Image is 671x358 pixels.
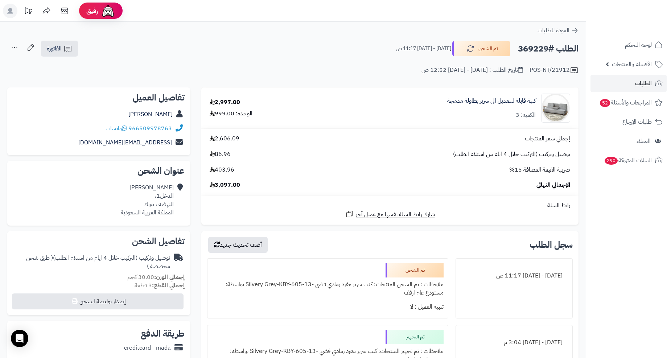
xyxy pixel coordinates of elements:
div: تم التجهيز [386,330,444,344]
div: [PERSON_NAME] الدخل1، النهضه ، تبوك المملكة العربية السعودية [121,184,174,217]
a: السلات المتروكة290 [590,152,667,169]
a: تحديثات المنصة [19,4,37,20]
span: الأقسام والمنتجات [612,59,652,69]
a: العملاء [590,132,667,150]
a: الطلبات [590,75,667,92]
span: الإجمالي النهائي [536,181,570,189]
a: طلبات الإرجاع [590,113,667,131]
span: العملاء [637,136,651,146]
span: إجمالي سعر المنتجات [525,135,570,143]
a: واتساب [106,124,127,133]
strong: إجمالي الوزن: [154,273,185,281]
span: رفيق [86,7,98,15]
span: توصيل وتركيب (التركيب خلال 4 ايام من استلام الطلب) [453,150,570,159]
button: تم الشحن [452,41,510,56]
button: أضف تحديث جديد [208,237,268,253]
span: 3,097.00 [210,181,240,189]
div: [DATE] - [DATE] 3:04 م [460,336,568,350]
div: تاريخ الطلب : [DATE] - [DATE] 12:52 ص [421,66,523,74]
h2: عنوان الشحن [13,166,185,175]
span: الطلبات [635,78,652,89]
div: تنبيه العميل : لا [212,300,444,314]
div: رابط السلة [204,201,576,210]
div: Open Intercom Messenger [11,330,28,347]
div: creditcard - mada [124,344,171,352]
span: 403.96 [210,166,234,174]
a: كنبة قابلة للتعديل الي سرير بطاولة مدمجة [447,97,536,105]
div: الوحدة: 999.00 [210,110,252,118]
small: 3 قطعة [135,281,185,290]
div: توصيل وتركيب (التركيب خلال 4 ايام من استلام الطلب) [13,254,170,271]
div: [DATE] - [DATE] 11:17 ص [460,269,568,283]
img: 1747742872-1-90x90.jpg [542,94,570,123]
span: 86.96 [210,150,231,159]
a: لوحة التحكم [590,36,667,54]
h2: تفاصيل الشحن [13,237,185,246]
span: 290 [605,157,618,165]
div: ملاحظات : تم الشحن المنتجات: كنب سرير مفرد رمادي فضي -Silvery Grey-KBY-605-13 بواسطة: مستودع عام ... [212,277,444,300]
a: [EMAIL_ADDRESS][DOMAIN_NAME] [78,138,172,147]
a: العودة للطلبات [538,26,579,35]
a: شارك رابط السلة نفسها مع عميل آخر [345,210,435,219]
small: 30.00 كجم [127,273,185,281]
span: طلبات الإرجاع [622,117,652,127]
img: ai-face.png [101,4,115,18]
span: لوحة التحكم [625,40,652,50]
img: logo-2.png [622,20,664,36]
div: POS-NT/21912 [530,66,579,75]
h2: طريقة الدفع [141,329,185,338]
a: [PERSON_NAME] [128,110,173,119]
span: 2,606.09 [210,135,239,143]
span: شارك رابط السلة نفسها مع عميل آخر [356,210,435,219]
small: [DATE] - [DATE] 11:17 ص [396,45,451,52]
span: ( طرق شحن مخصصة ) [26,254,170,271]
a: 966509978763 [128,124,172,133]
span: ضريبة القيمة المضافة 15% [509,166,570,174]
span: العودة للطلبات [538,26,569,35]
div: 2,997.00 [210,98,240,107]
button: إصدار بوليصة الشحن [12,293,184,309]
div: تم الشحن [386,263,444,277]
span: المراجعات والأسئلة [599,98,652,108]
span: 52 [600,99,610,107]
strong: إجمالي القطع: [152,281,185,290]
span: الفاتورة [47,44,62,53]
h2: الطلب #369229 [518,41,579,56]
a: المراجعات والأسئلة52 [590,94,667,111]
span: السلات المتروكة [604,155,652,165]
a: الفاتورة [41,41,78,57]
h2: تفاصيل العميل [13,93,185,102]
div: الكمية: 3 [516,111,536,119]
h3: سجل الطلب [530,240,573,249]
